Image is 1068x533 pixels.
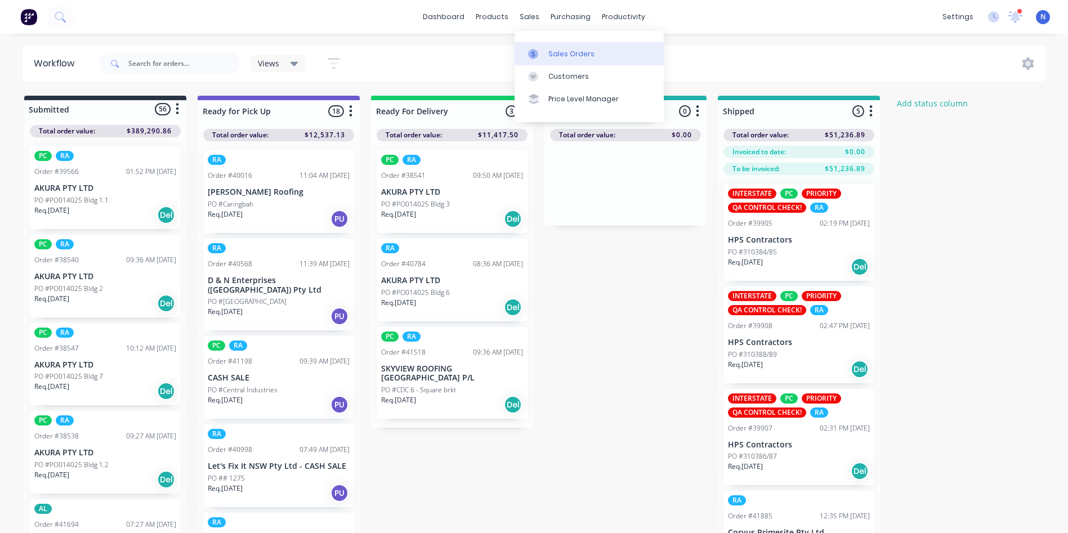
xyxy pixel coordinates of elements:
[126,167,176,177] div: 01:52 PM [DATE]
[127,126,172,136] span: $389,290.86
[381,395,416,405] p: Req. [DATE]
[229,341,247,351] div: RA
[937,8,979,25] div: settings
[381,332,399,342] div: PC
[732,164,780,174] span: To be invoiced:
[381,259,426,269] div: Order #40784
[723,286,874,383] div: INTERSTATEPCPRIORITYQA CONTROL CHECK!RAOrder #3990802:47 PM [DATE]HPS ContractorsPO #310388/89Req...
[473,171,523,181] div: 09:50 AM [DATE]
[802,291,841,301] div: PRIORITY
[157,471,175,489] div: Del
[732,147,786,157] span: Invoiced to date:
[34,57,80,70] div: Workflow
[820,321,870,331] div: 02:47 PM [DATE]
[728,235,870,245] p: HPS Contractors
[330,484,348,502] div: PU
[728,423,772,433] div: Order #39907
[728,511,772,521] div: Order #41885
[723,184,874,281] div: INTERSTATEPCPRIORITYQA CONTROL CHECK!RAOrder #3990502:19 PM [DATE]HPS ContractorsPO #310384/85Req...
[381,298,416,308] p: Req. [DATE]
[377,150,528,233] div: PCRAOrder #3854109:50 AM [DATE]AKURA PTY LTDPO #PO014025 Bldg 3Req.[DATE]Del
[30,323,181,406] div: PCRAOrder #3854710:12 AM [DATE]AKURA PTY LTDPO #PO014025 Bldg 7Req.[DATE]Del
[780,189,798,199] div: PC
[728,189,776,199] div: INTERSTATE
[780,393,798,404] div: PC
[728,462,763,472] p: Req. [DATE]
[1040,12,1045,22] span: N
[208,155,226,165] div: RA
[208,276,350,295] p: D & N Enterprises ([GEOGRAPHIC_DATA]) Pty Ltd
[417,8,470,25] a: dashboard
[845,147,865,157] span: $0.00
[56,328,74,338] div: RA
[728,257,763,267] p: Req. [DATE]
[820,423,870,433] div: 02:31 PM [DATE]
[34,205,69,216] p: Req. [DATE]
[330,307,348,325] div: PU
[56,415,74,425] div: RA
[208,187,350,197] p: [PERSON_NAME] Roofing
[672,130,692,140] span: $0.00
[34,504,52,514] div: AL
[157,382,175,400] div: Del
[810,407,828,418] div: RA
[403,155,421,165] div: RA
[728,291,776,301] div: INTERSTATE
[34,431,79,441] div: Order #38538
[208,297,287,307] p: PO #[GEOGRAPHIC_DATA]
[514,8,545,25] div: sales
[39,126,95,136] span: Total order value:
[330,396,348,414] div: PU
[34,519,79,530] div: Order #41694
[30,411,181,494] div: PCRAOrder #3853809:27 AM [DATE]AKURA PTY LTDPO #PO014025 Bldg 1.2Req.[DATE]Del
[34,151,52,161] div: PC
[820,218,870,229] div: 02:19 PM [DATE]
[851,258,869,276] div: Del
[34,343,79,353] div: Order #38547
[381,155,399,165] div: PC
[126,255,176,265] div: 09:36 AM [DATE]
[381,364,523,383] p: SKYVIEW ROOFING [GEOGRAPHIC_DATA] P/L
[208,429,226,439] div: RA
[300,259,350,269] div: 11:39 AM [DATE]
[559,130,615,140] span: Total order value:
[377,327,528,419] div: PCRAOrder #4151809:36 AM [DATE]SKYVIEW ROOFING [GEOGRAPHIC_DATA] P/LPO #CDC 6 - Square brktReq.[D...
[381,288,450,298] p: PO #PO014025 Bldg 6
[258,57,279,69] span: Views
[728,350,777,360] p: PO #310388/89
[305,130,345,140] span: $12,537.13
[34,470,69,480] p: Req. [DATE]
[891,96,974,111] button: Add status column
[208,307,243,317] p: Req. [DATE]
[203,150,354,233] div: RAOrder #4001611:04 AM [DATE][PERSON_NAME] RoofingPO #CaringbahReq.[DATE]PU
[473,259,523,269] div: 08:36 AM [DATE]
[515,42,664,65] a: Sales Orders
[504,396,522,414] div: Del
[545,8,596,25] div: purchasing
[34,415,52,425] div: PC
[851,360,869,378] div: Del
[34,460,109,470] p: PO #PO014025 Bldg 1.2
[208,243,226,253] div: RA
[728,407,806,418] div: QA CONTROL CHECK!
[208,259,252,269] div: Order #40568
[728,247,777,257] p: PO #310384/85
[208,209,243,220] p: Req. [DATE]
[732,130,789,140] span: Total order value:
[34,272,176,281] p: AKURA PTY LTD
[386,130,442,140] span: Total order value:
[728,338,870,347] p: HPS Contractors
[34,255,79,265] div: Order #38540
[515,88,664,110] a: Price Level Manager
[208,171,252,181] div: Order #40016
[728,495,746,505] div: RA
[34,328,52,338] div: PC
[34,448,176,458] p: AKURA PTY LTD
[203,336,354,419] div: PCRAOrder #4119809:39 AM [DATE]CASH SALEPO #Central IndustriesReq.[DATE]PU
[381,243,399,253] div: RA
[728,305,806,315] div: QA CONTROL CHECK!
[34,195,109,205] p: PO #PO014025 Bldg 1.1
[208,385,278,395] p: PO #Central Industries
[56,151,74,161] div: RA
[478,130,519,140] span: $11,417.50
